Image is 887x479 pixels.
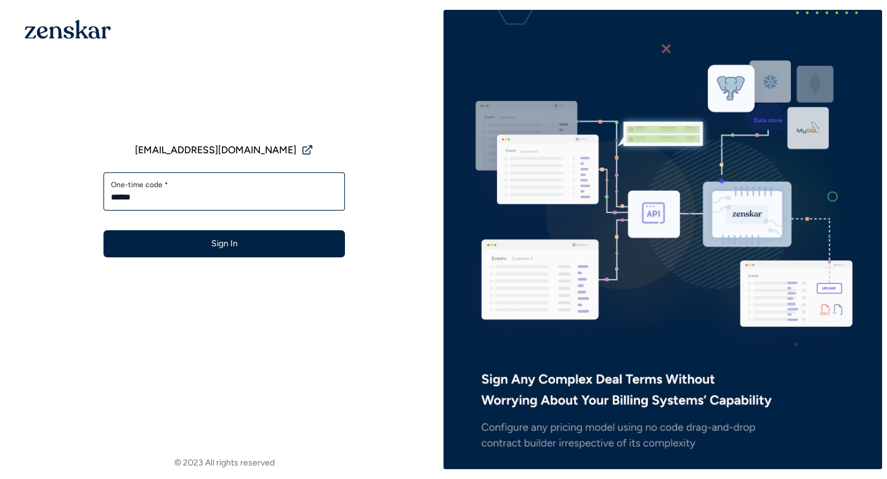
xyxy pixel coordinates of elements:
img: 1OGAJ2xQqyY4LXKgY66KYq0eOWRCkrZdAb3gUhuVAqdWPZE9SRJmCz+oDMSn4zDLXe31Ii730ItAGKgCKgCCgCikA4Av8PJUP... [25,20,111,39]
button: Sign In [103,230,345,257]
span: [EMAIL_ADDRESS][DOMAIN_NAME] [135,143,296,158]
footer: © 2023 All rights reserved [5,457,443,469]
label: One-time code * [111,180,338,190]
